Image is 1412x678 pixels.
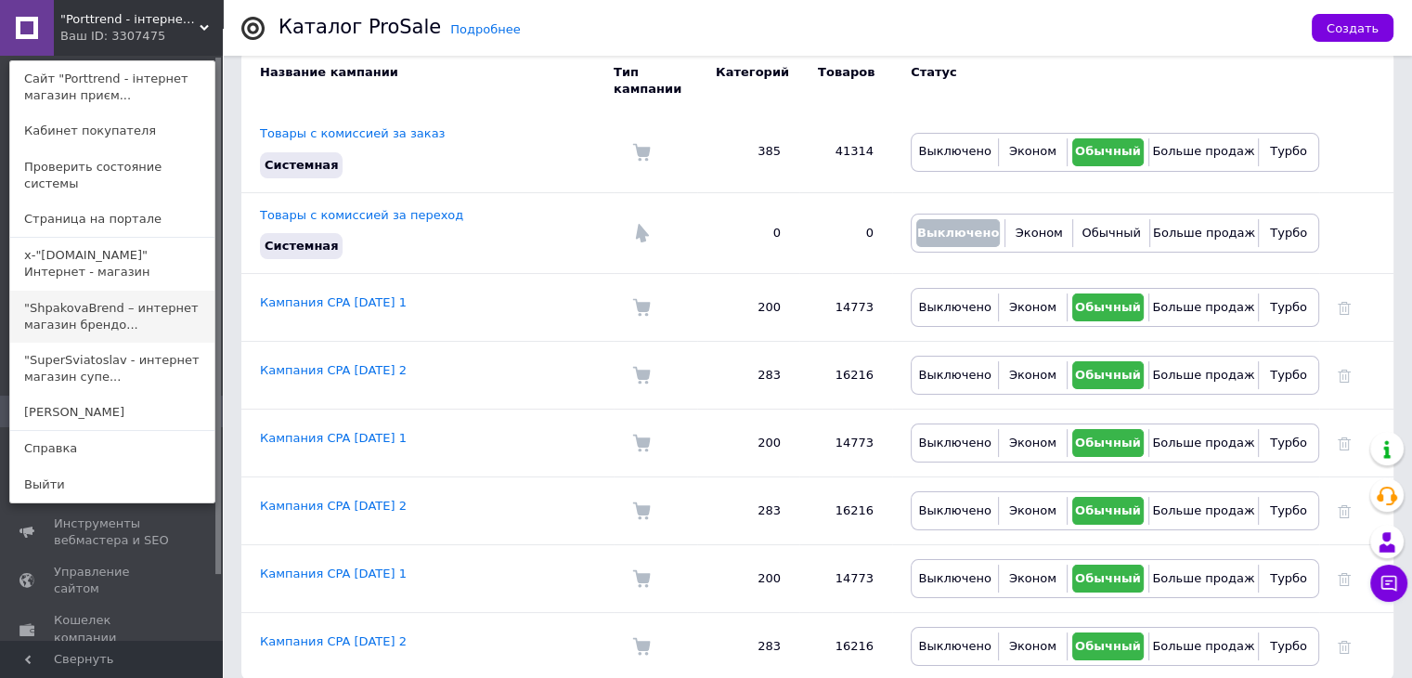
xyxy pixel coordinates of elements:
a: Кампания CPA [DATE] 1 [260,431,407,445]
span: Турбо [1270,368,1307,382]
td: 200 [697,274,799,342]
button: Эконом [1004,138,1062,166]
button: Больше продаж [1154,497,1253,525]
td: 14773 [799,274,892,342]
button: Выключено [916,361,993,389]
button: Турбо [1263,497,1314,525]
span: Больше продаж [1152,436,1254,450]
a: Кампания CPA [DATE] 2 [260,634,407,648]
a: Товары с комиссией за переход [260,208,463,222]
span: Больше продаж [1152,300,1254,314]
span: Эконом [1009,571,1056,585]
img: Комиссия за заказ [632,298,651,317]
a: "SuperSviatoslav - интернет магазин супе... [10,343,214,395]
td: 16216 [799,477,892,545]
a: Кабинет покупателя [10,113,214,149]
td: 14773 [799,410,892,477]
button: Эконом [1004,497,1062,525]
button: Больше продаж [1154,429,1253,457]
button: Обычный [1078,219,1144,247]
span: Больше продаж [1152,503,1254,517]
a: [PERSON_NAME] [10,395,214,430]
span: Турбо [1270,571,1307,585]
td: Категорий [697,50,799,111]
img: Комиссия за заказ [632,434,651,452]
span: Выключено [918,639,991,653]
button: Обычный [1072,429,1144,457]
span: Турбо [1270,639,1307,653]
span: Обычный [1075,368,1141,382]
a: Удалить [1338,639,1351,653]
button: Турбо [1263,361,1314,389]
button: Эконом [1004,293,1062,321]
a: Кампания CPA [DATE] 2 [260,363,407,377]
span: Эконом [1009,368,1056,382]
button: Турбо [1263,565,1314,593]
td: 14773 [799,545,892,613]
a: Удалить [1338,436,1351,450]
a: Выйти [10,467,214,502]
span: Обычный [1075,300,1141,314]
button: Турбо [1263,293,1314,321]
td: 283 [697,342,799,410]
span: Эконом [1009,144,1056,158]
button: Больше продаж [1154,565,1253,593]
td: 283 [697,477,799,545]
a: Страница на портале [10,202,214,237]
span: Эконом [1009,503,1056,517]
td: Товаров [799,50,892,111]
span: Больше продаж [1152,571,1254,585]
span: Обычный [1075,571,1141,585]
span: Обычный [1075,503,1141,517]
span: Выключено [917,226,999,240]
a: Сайт "Porttrend - інтернет магазин приєм... [10,61,214,113]
a: "ShpakovaBrend – интернет магазин брендо... [10,291,214,343]
a: Удалить [1338,300,1351,314]
td: Название кампании [241,50,614,111]
button: Больше продаж [1154,632,1253,660]
a: Удалить [1338,571,1351,585]
button: Турбо [1263,632,1314,660]
button: Эконом [1010,219,1068,247]
span: Турбо [1270,226,1307,240]
button: Создать [1312,14,1393,42]
button: Чат с покупателем [1370,565,1407,602]
button: Турбо [1263,138,1314,166]
span: Кошелек компании [54,612,172,645]
span: Обычный [1075,144,1141,158]
button: Больше продаж [1155,219,1253,247]
span: Турбо [1270,144,1307,158]
button: Обычный [1072,138,1144,166]
span: Выключено [918,144,991,158]
span: Создать [1327,21,1379,35]
button: Обычный [1072,361,1144,389]
button: Выключено [916,293,993,321]
span: Выключено [918,300,991,314]
button: Выключено [916,632,993,660]
td: 385 [697,111,799,192]
td: 0 [799,192,892,273]
span: Эконом [1009,300,1056,314]
img: Комиссия за заказ [632,366,651,385]
span: Больше продаж [1152,639,1254,653]
td: 16216 [799,342,892,410]
img: Комиссия за заказ [632,637,651,656]
span: Эконом [1009,436,1056,450]
span: Выключено [918,503,991,517]
a: Удалить [1338,503,1351,517]
button: Больше продаж [1154,361,1253,389]
img: Комиссия за заказ [632,502,651,520]
img: Комиссия за переход [632,224,651,242]
span: Выключено [918,571,991,585]
span: Эконом [1009,639,1056,653]
span: Инструменты вебмастера и SEO [54,515,172,549]
td: 0 [697,192,799,273]
td: 200 [697,545,799,613]
td: Тип кампании [614,50,697,111]
span: Системная [265,239,338,253]
span: Турбо [1270,300,1307,314]
span: Обычный [1075,436,1141,450]
a: Справка [10,431,214,466]
span: Больше продаж [1152,368,1254,382]
a: Кампания CPA [DATE] 1 [260,295,407,309]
